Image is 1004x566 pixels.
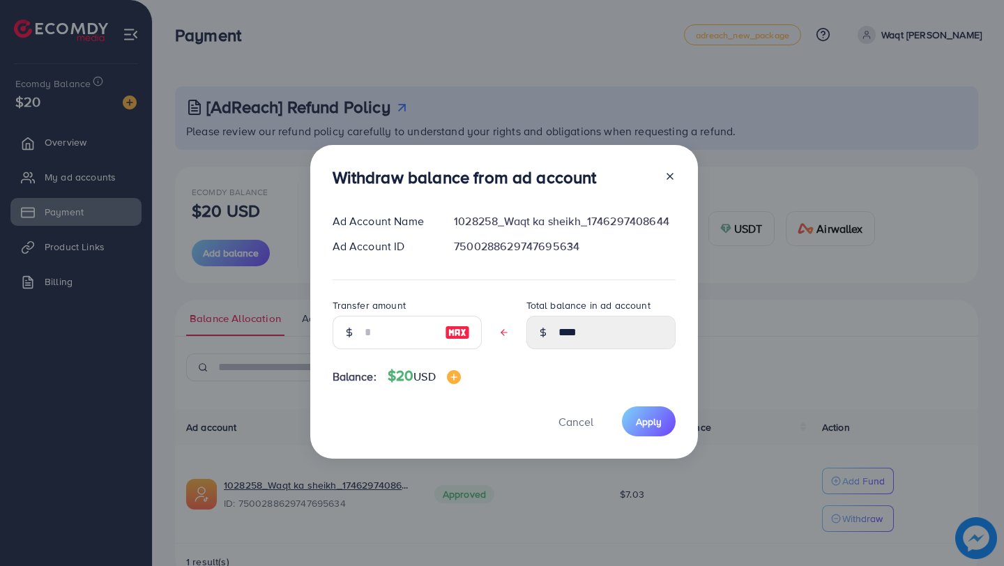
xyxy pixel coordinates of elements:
img: image [445,324,470,341]
div: Ad Account ID [321,238,443,254]
img: image [447,370,461,384]
span: Apply [636,415,662,429]
span: USD [413,369,435,384]
span: Cancel [558,414,593,429]
button: Cancel [541,406,611,436]
h3: Withdraw balance from ad account [333,167,597,188]
div: Ad Account Name [321,213,443,229]
div: 7500288629747695634 [443,238,686,254]
span: Balance: [333,369,376,385]
h4: $20 [388,367,461,385]
label: Total balance in ad account [526,298,651,312]
button: Apply [622,406,676,436]
label: Transfer amount [333,298,406,312]
div: 1028258_Waqt ka sheikh_1746297408644 [443,213,686,229]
